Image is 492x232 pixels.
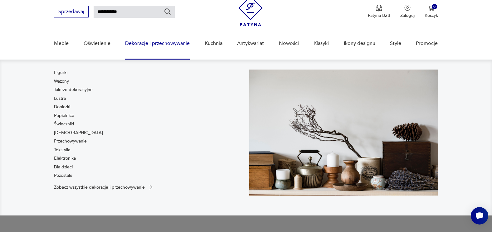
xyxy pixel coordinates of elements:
p: Koszyk [425,12,438,18]
img: Ikona koszyka [428,5,434,11]
a: Style [390,31,401,56]
a: Wazony [54,78,69,85]
a: Klasyki [314,31,329,56]
a: Doniczki [54,104,70,110]
button: 0Koszyk [425,5,438,18]
a: Sprzedawaj [54,10,89,14]
a: Dla dzieci [54,164,73,170]
button: Patyna B2B [368,5,390,18]
a: Oświetlenie [84,31,110,56]
a: Dekoracje i przechowywanie [125,31,190,56]
p: Zobacz wszystkie dekoracje i przechowywanie [54,185,145,189]
img: Ikona medalu [376,5,382,12]
a: Elektronika [54,155,76,162]
p: Zaloguj [400,12,415,18]
a: Figurki [54,70,67,76]
a: Kuchnia [205,31,222,56]
a: Promocje [416,31,438,56]
a: Świeczniki [54,121,74,127]
a: Tekstylia [54,147,70,153]
a: Zobacz wszystkie dekoracje i przechowywanie [54,184,154,191]
a: Pozostałe [54,172,72,179]
button: Sprzedawaj [54,6,89,17]
a: Lustra [54,95,66,102]
button: Zaloguj [400,5,415,18]
p: Patyna B2B [368,12,390,18]
a: Meble [54,31,69,56]
a: Ikona medaluPatyna B2B [368,5,390,18]
a: [DEMOGRAPHIC_DATA] [54,130,103,136]
iframe: Smartsupp widget button [471,207,488,225]
a: Antykwariat [237,31,264,56]
a: Przechowywanie [54,138,87,144]
a: Popielnice [54,113,74,119]
img: cfa44e985ea346226f89ee8969f25989.jpg [249,70,438,196]
a: Talerze dekoracyjne [54,87,93,93]
button: Szukaj [164,8,171,15]
div: 0 [432,4,437,9]
img: Ikonka użytkownika [404,5,411,11]
a: Ikony designu [344,31,375,56]
a: Nowości [279,31,299,56]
